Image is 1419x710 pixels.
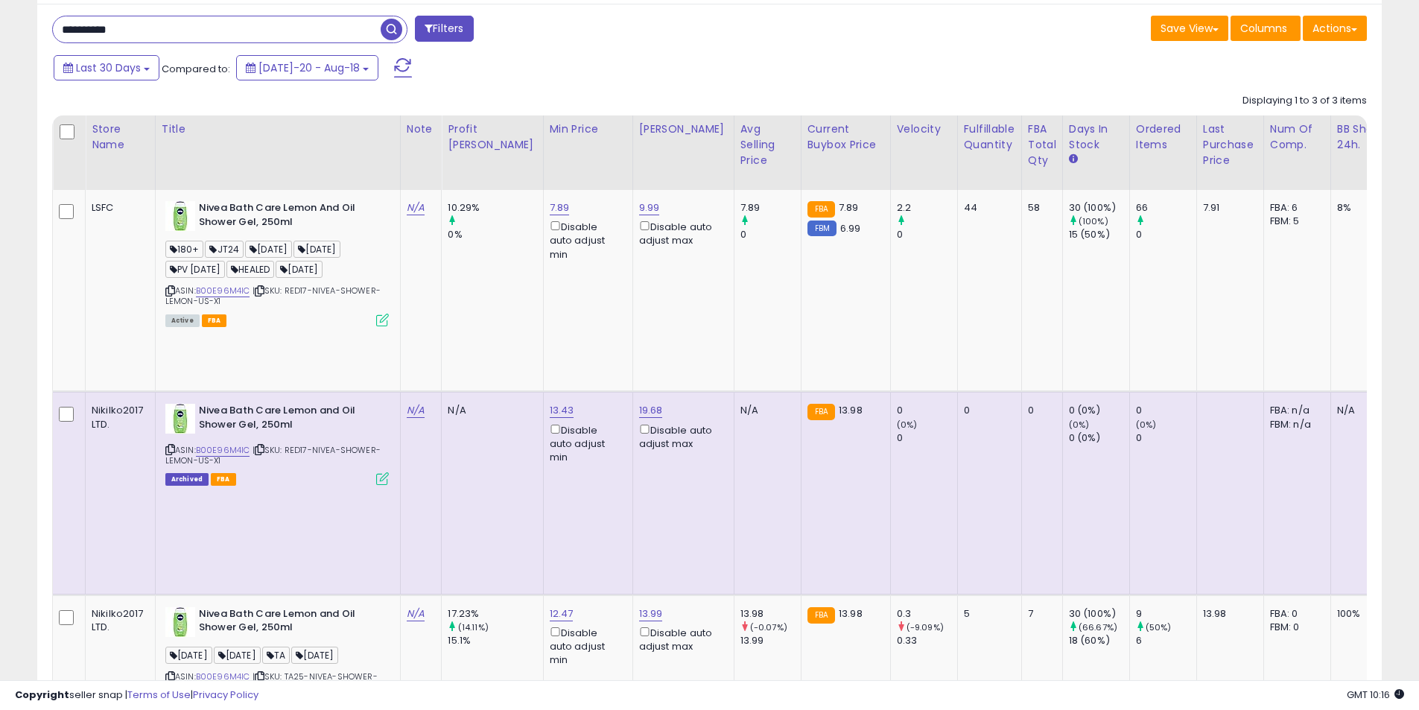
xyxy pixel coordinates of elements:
span: 13.98 [839,403,863,417]
div: N/A [740,404,790,417]
div: Displaying 1 to 3 of 3 items [1242,94,1367,108]
div: BB Share 24h. [1337,121,1391,153]
a: B00E96M4IC [196,444,250,457]
div: Nikilko2017 LTD. [92,607,144,634]
div: 44 [964,201,1010,215]
div: 0 [1028,404,1051,417]
span: 2025-09-18 10:16 GMT [1347,688,1404,702]
div: Ordered Items [1136,121,1190,153]
div: 5 [964,607,1010,621]
a: 19.68 [639,403,663,418]
span: All listings currently available for purchase on Amazon [165,314,200,327]
div: 0 [740,228,801,241]
div: FBM: n/a [1270,418,1319,431]
div: FBM: 0 [1270,621,1319,634]
a: 13.99 [639,606,663,621]
div: Avg Selling Price [740,121,795,168]
b: Nivea Bath Care Lemon and Oil Shower Gel, 250ml [199,607,380,638]
a: N/A [407,403,425,418]
small: (14.11%) [458,621,489,633]
small: (0%) [897,419,918,431]
div: Store Name [92,121,149,153]
button: Actions [1303,16,1367,41]
div: FBA: n/a [1270,404,1319,417]
span: FBA [211,473,236,486]
small: (0%) [1136,419,1157,431]
span: HEALED [226,261,274,278]
div: 13.98 [740,607,801,621]
img: 41cKqX0h+pL._SL40_.jpg [165,404,195,434]
a: 13.43 [550,403,574,418]
span: PV [DATE] [165,261,226,278]
div: 0% [448,228,542,241]
a: 9.99 [639,200,660,215]
div: 7.89 [740,201,801,215]
div: Num of Comp. [1270,121,1324,153]
div: 0.3 [897,607,957,621]
div: 18 (60%) [1069,634,1129,647]
small: Days In Stock. [1069,153,1078,166]
div: 15 (50%) [1069,228,1129,241]
div: 0 [897,228,957,241]
div: 9 [1136,607,1196,621]
div: Last Purchase Price [1203,121,1257,168]
small: (50%) [1146,621,1172,633]
div: Days In Stock [1069,121,1123,153]
div: 6 [1136,634,1196,647]
div: FBA Total Qty [1028,121,1056,168]
div: 0 [1136,228,1196,241]
span: [DATE] [245,241,292,258]
button: Filters [415,16,473,42]
small: FBA [807,404,835,420]
a: Privacy Policy [193,688,258,702]
span: [DATE]-20 - Aug-18 [258,60,360,75]
div: 0 (0%) [1069,404,1129,417]
div: seller snap | | [15,688,258,703]
div: 30 (100%) [1069,201,1129,215]
a: Terms of Use [127,688,191,702]
span: FBA [202,314,227,327]
small: (0%) [1069,419,1090,431]
small: FBA [807,201,835,218]
div: Disable auto adjust max [639,422,723,451]
span: 6.99 [840,221,861,235]
div: 0 [1136,431,1196,445]
a: 12.47 [550,606,574,621]
div: 8% [1337,201,1386,215]
button: Save View [1151,16,1228,41]
b: Nivea Bath Care Lemon And Oil Shower Gel, 250ml [199,201,380,232]
div: Note [407,121,436,137]
div: FBM: 5 [1270,215,1319,228]
span: 7.89 [839,200,859,215]
small: (100%) [1079,215,1108,227]
div: 0.33 [897,634,957,647]
div: Min Price [550,121,626,137]
small: FBA [807,607,835,624]
div: Disable auto adjust min [550,218,621,262]
small: (66.67%) [1079,621,1117,633]
span: JT24 [205,241,244,258]
div: 0 [964,404,1010,417]
div: 66 [1136,201,1196,215]
div: ASIN: [165,201,389,325]
button: Columns [1231,16,1301,41]
small: FBM [807,221,837,236]
div: N/A [448,404,531,417]
div: N/A [1337,404,1386,417]
a: 7.89 [550,200,570,215]
span: [DATE] [165,647,212,664]
div: 13.99 [740,634,801,647]
div: Velocity [897,121,951,137]
a: B00E96M4IC [196,671,250,683]
div: Disable auto adjust max [639,218,723,247]
div: Profit [PERSON_NAME] [448,121,536,153]
div: 10.29% [448,201,542,215]
div: ASIN: [165,404,389,484]
b: Nivea Bath Care Lemon and Oil Shower Gel, 250ml [199,404,380,435]
span: 180+ [165,241,204,258]
span: 13.98 [839,606,863,621]
div: Disable auto adjust min [550,422,621,465]
div: Disable auto adjust min [550,624,621,668]
span: Compared to: [162,62,230,76]
span: | SKU: TA25-NIVEA-SHOWER-LEMON-CA-X1 [165,671,378,693]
